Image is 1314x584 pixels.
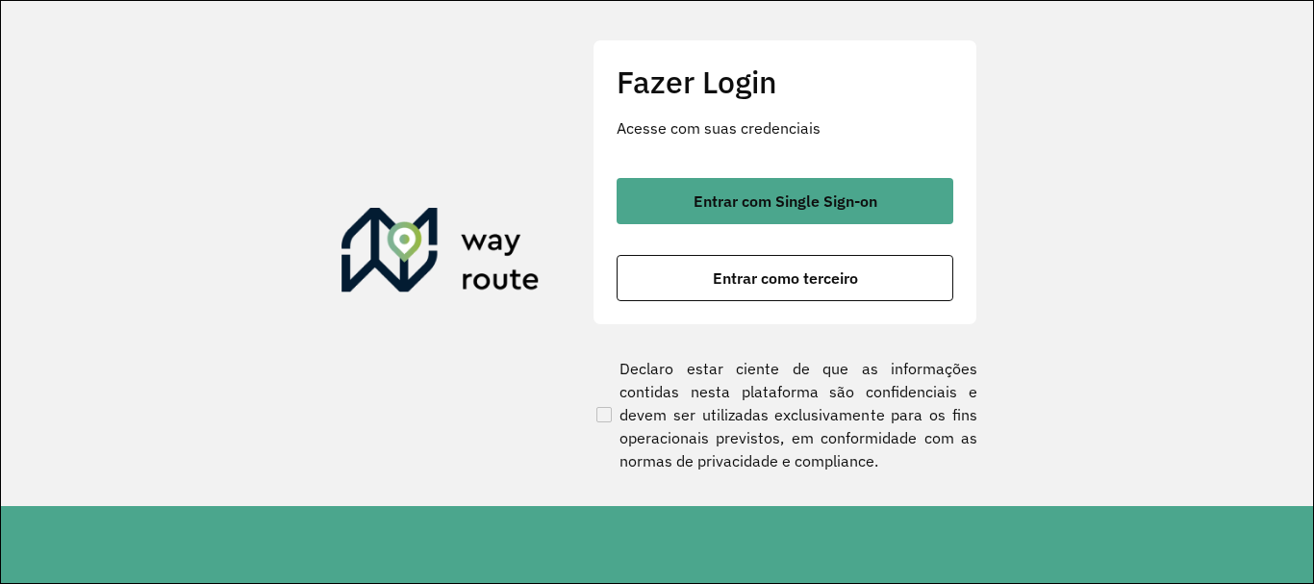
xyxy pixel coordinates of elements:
p: Acesse com suas credenciais [617,116,953,140]
span: Entrar como terceiro [713,270,858,286]
img: Roteirizador AmbevTech [341,208,540,300]
button: button [617,178,953,224]
button: button [617,255,953,301]
span: Entrar com Single Sign-on [694,193,877,209]
h2: Fazer Login [617,63,953,100]
label: Declaro estar ciente de que as informações contidas nesta plataforma são confidenciais e devem se... [593,357,977,472]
